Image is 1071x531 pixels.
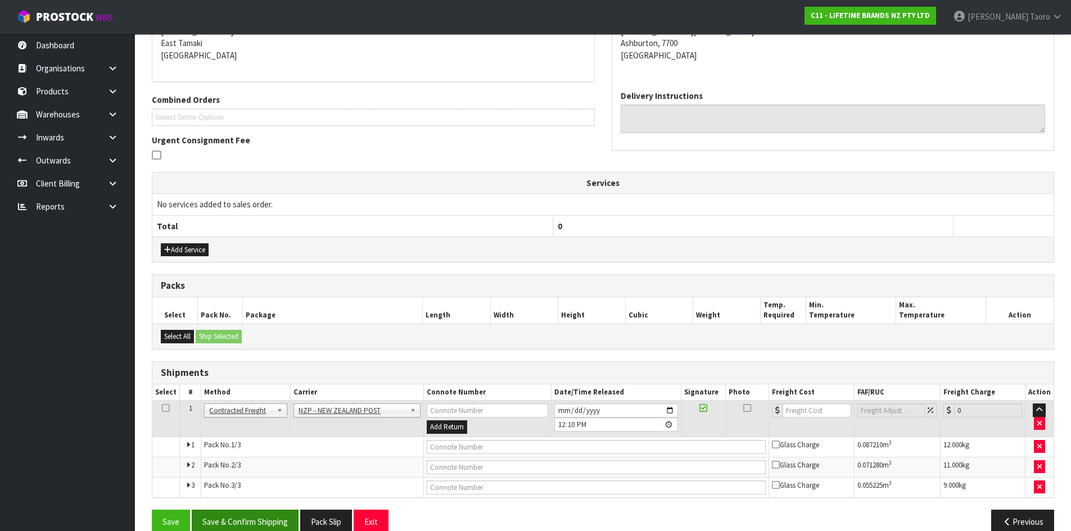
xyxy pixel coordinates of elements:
[857,460,883,470] span: 0.071280
[201,457,424,477] td: Pack No.
[889,479,892,487] sup: 3
[161,367,1045,378] h3: Shipments
[558,297,625,324] th: Height
[423,384,551,401] th: Connote Number
[152,134,250,146] label: Urgent Consignment Fee
[427,460,766,474] input: Connote Number
[197,297,242,324] th: Pack No.
[940,437,1025,457] td: kg
[180,384,201,401] th: #
[857,440,883,450] span: 0.087210
[152,94,220,106] label: Combined Orders
[551,384,681,401] th: Date/Time Released
[36,10,93,24] span: ProStock
[940,384,1025,401] th: Freight Charge
[943,460,962,470] span: 11.000
[681,384,725,401] th: Signature
[954,403,1022,417] input: Freight Charge
[427,403,548,417] input: Connote Number
[943,480,959,490] span: 9.000
[191,460,195,470] span: 2
[191,480,195,490] span: 3
[96,12,113,23] small: WMS
[621,90,703,102] label: Delivery Instructions
[772,440,819,450] span: Glass Charge
[783,403,851,417] input: Freight Cost
[940,457,1025,477] td: kg
[1030,11,1050,22] span: Taoro
[427,440,766,454] input: Connote Number
[761,297,806,324] th: Temp. Required
[161,280,1045,291] h3: Packs
[857,480,883,490] span: 0.055225
[805,7,936,25] a: C11 - LIFETIME BRANDS NZ PTY LTD
[811,11,930,20] strong: C11 - LIFETIME BRANDS NZ PTY LTD
[889,439,892,446] sup: 3
[191,440,195,450] span: 1
[857,403,925,417] input: Freight Adjustment
[968,11,1028,22] span: [PERSON_NAME]
[291,384,423,401] th: Carrier
[189,403,192,413] span: 1
[1025,384,1054,401] th: Action
[152,173,1054,194] th: Services
[242,297,423,324] th: Package
[626,297,693,324] th: Cubic
[725,384,769,401] th: Photo
[161,243,209,257] button: Add Service
[772,480,819,490] span: Glass Charge
[161,13,586,61] address: [STREET_ADDRESS] East Tamaki [GEOGRAPHIC_DATA]
[806,297,896,324] th: Min. Temperature
[940,477,1025,497] td: kg
[152,297,197,324] th: Select
[943,440,962,450] span: 12.000
[889,459,892,466] sup: 3
[558,221,562,232] span: 0
[299,404,405,417] span: NZP - NEW ZEALAND POST
[152,384,180,401] th: Select
[621,13,1046,61] address: [STREET_ADDRESS][PERSON_NAME] Ashburton, 7700 [GEOGRAPHIC_DATA]
[201,437,424,457] td: Pack No.
[896,297,986,324] th: Max. Temperature
[427,480,766,494] input: Connote Number
[196,330,242,343] button: Ship Selected
[17,10,31,24] img: cube-alt.png
[231,460,241,470] span: 2/3
[209,404,272,417] span: Contracted Freight
[423,297,490,324] th: Length
[693,297,761,324] th: Weight
[201,477,424,497] td: Pack No.
[854,457,940,477] td: m
[427,420,467,434] button: Add Return
[201,384,291,401] th: Method
[854,477,940,497] td: m
[152,194,1054,215] td: No services added to sales order.
[772,460,819,470] span: Glass Charge
[986,297,1054,324] th: Action
[231,440,241,450] span: 1/3
[490,297,558,324] th: Width
[854,384,940,401] th: FAF/RUC
[769,384,854,401] th: Freight Cost
[161,330,194,343] button: Select All
[152,215,553,237] th: Total
[231,480,241,490] span: 3/3
[854,437,940,457] td: m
